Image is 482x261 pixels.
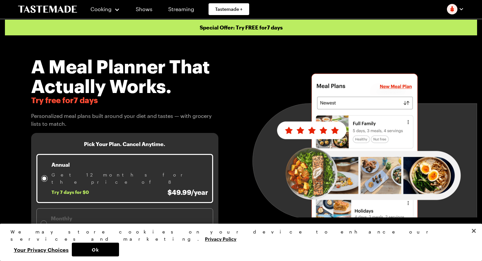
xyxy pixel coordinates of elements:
span: Try free for 7 days [31,96,218,105]
h1: A Meal Planner That Actually Works. [31,56,218,96]
button: Ok [72,243,119,256]
div: We may store cookies on your device to enhance our services and marketing. [10,228,466,243]
button: Your Privacy Choices [10,243,72,256]
span: Tastemade + [215,6,243,12]
button: Profile picture [447,4,464,14]
h3: Pick Your Plan. Cancel Anytime. [84,141,165,147]
a: Tastemade + [209,3,249,15]
a: To Tastemade Home Page [18,6,77,13]
p: Monthly [51,214,209,222]
button: Cooking [90,1,120,17]
img: Profile picture [447,4,457,14]
span: Get 12 months for the price of 8 [51,171,208,186]
a: More information about your privacy, opens in a new tab [205,235,236,242]
span: $49.99/year [168,188,208,196]
span: Try 7 days for $0 [51,189,89,195]
p: Annual [51,161,208,169]
span: Cooking [90,6,111,12]
span: Personalized meal plans built around your diet and tastes — with grocery lists to match. [31,112,218,128]
button: Close [467,224,481,238]
p: Special Offer: Try FREE for 7 days [5,20,477,35]
div: Privacy [10,228,466,256]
